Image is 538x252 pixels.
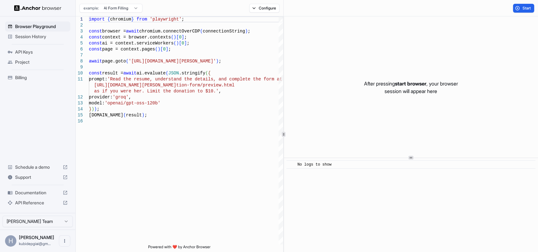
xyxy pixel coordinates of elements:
[76,100,83,106] div: 13
[179,35,182,40] span: 0
[5,198,70,208] div: API Reference
[5,47,70,57] div: API Keys
[76,46,83,52] div: 6
[174,35,176,40] span: )
[89,77,107,82] span: prompt:
[179,41,182,46] span: [
[187,41,189,46] span: ;
[84,6,99,11] span: example:
[94,83,176,88] span: [URL][DOMAIN_NAME][PERSON_NAME]
[15,33,68,40] span: Session History
[205,71,208,76] span: (
[126,29,139,34] span: await
[179,71,205,76] span: .stringify
[89,47,102,52] span: const
[76,22,83,28] div: 2
[171,35,173,40] span: (
[182,17,184,22] span: ;
[76,28,83,34] div: 3
[76,52,83,58] div: 7
[15,49,68,55] span: API Keys
[76,118,83,124] div: 16
[19,235,54,240] span: Hoang Nguyen
[76,34,83,40] div: 4
[184,41,187,46] span: ]
[102,29,126,34] span: browser =
[76,106,83,112] div: 14
[513,4,534,13] button: Start
[200,29,203,34] span: (
[105,101,160,106] span: 'openai/gpt-oss-120b'
[5,57,70,67] div: Project
[208,71,211,76] span: {
[5,188,70,198] div: Documentation
[102,47,155,52] span: page = context.pages
[107,17,110,22] span: {
[5,21,70,32] div: Browser Playground
[298,162,332,167] span: No logs to show
[89,95,113,100] span: provider:
[174,41,176,46] span: (
[123,113,126,118] span: (
[89,41,102,46] span: const
[150,17,182,22] span: 'playwright'
[89,59,102,64] span: await
[290,161,293,168] span: ​
[216,59,218,64] span: )
[15,164,60,170] span: Schedule a demo
[182,41,184,46] span: 0
[131,17,134,22] span: }
[5,172,70,182] div: Support
[76,40,83,46] div: 5
[219,89,221,94] span: ,
[168,71,179,76] span: JSON
[144,113,147,118] span: ;
[176,35,179,40] span: [
[248,29,250,34] span: ;
[89,17,105,22] span: import
[91,107,94,112] span: )
[15,190,60,196] span: Documentation
[15,200,60,206] span: API Reference
[97,107,99,112] span: ;
[89,71,102,76] span: const
[136,17,147,22] span: from
[129,59,216,64] span: '[URL][DOMAIN_NAME][PERSON_NAME]'
[102,71,123,76] span: result =
[5,235,16,247] div: H
[89,29,102,34] span: const
[139,29,200,34] span: chromium.connectOverCDP
[102,41,174,46] span: ai = context.serviceWorkers
[89,101,105,106] span: model:
[94,89,219,94] span: as if you were her. Limit the donation to $10.'
[15,59,68,65] span: Project
[19,241,51,246] span: kubidepgiai@gmail.com
[523,6,531,11] span: Start
[59,235,70,247] button: Open menu
[76,112,83,118] div: 15
[163,47,165,52] span: 0
[166,47,168,52] span: ]
[176,83,234,88] span: tion-form/preview.html
[123,71,136,76] span: await
[155,47,158,52] span: (
[148,244,211,252] span: Powered with ❤️ by Anchor Browser
[5,162,70,172] div: Schedule a demo
[76,16,83,22] div: 1
[249,4,280,13] button: Configure
[107,77,240,82] span: 'Read the resume, understand the details, and comp
[184,35,187,40] span: ;
[76,64,83,70] div: 9
[113,95,129,100] span: 'groq'
[203,29,245,34] span: connectionString
[142,113,144,118] span: )
[5,32,70,42] div: Session History
[245,29,248,34] span: )
[15,74,68,81] span: Billing
[89,35,102,40] span: const
[102,35,171,40] span: context = browser.contexts
[89,107,91,112] span: }
[110,17,131,22] span: chromium
[160,47,163,52] span: [
[364,80,458,95] p: After pressing , your browser session will appear here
